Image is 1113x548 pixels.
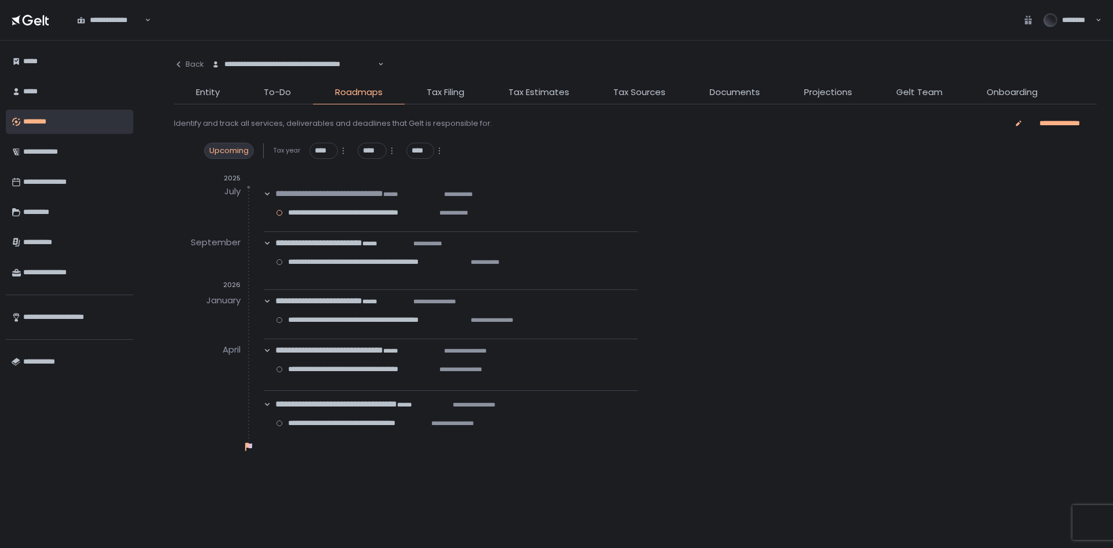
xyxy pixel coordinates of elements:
[896,86,943,99] span: Gelt Team
[376,59,377,70] input: Search for option
[196,86,220,99] span: Entity
[174,59,204,70] div: Back
[204,52,384,77] div: Search for option
[335,86,383,99] span: Roadmaps
[143,14,144,26] input: Search for option
[206,292,241,310] div: January
[174,281,241,289] div: 2026
[70,8,151,32] div: Search for option
[710,86,760,99] span: Documents
[191,234,241,252] div: September
[508,86,569,99] span: Tax Estimates
[224,183,241,201] div: July
[613,86,665,99] span: Tax Sources
[174,118,492,129] div: Identify and track all services, deliverables and deadlines that Gelt is responsible for.
[987,86,1038,99] span: Onboarding
[174,174,241,183] div: 2025
[427,86,464,99] span: Tax Filing
[264,86,291,99] span: To-Do
[174,52,204,77] button: Back
[273,146,300,155] span: Tax year
[804,86,852,99] span: Projections
[223,341,241,360] div: April
[204,143,254,159] div: Upcoming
